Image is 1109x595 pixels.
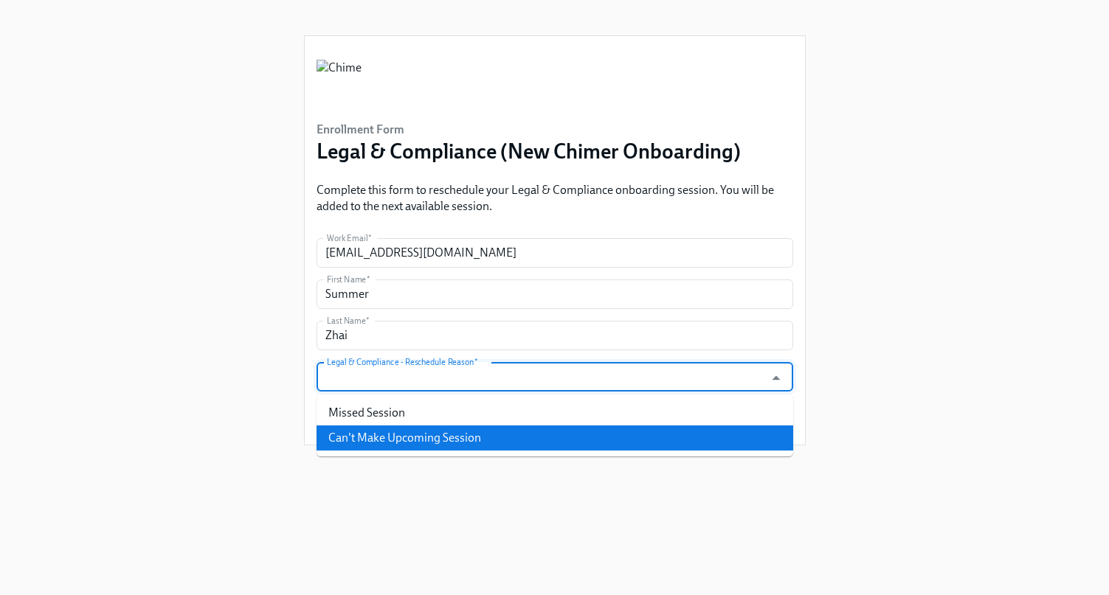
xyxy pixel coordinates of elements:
button: Close [764,366,787,389]
img: Chime [317,60,362,104]
h3: Legal & Compliance (New Chimer Onboarding) [317,138,741,164]
li: Can't Make Upcoming Session [317,425,793,450]
p: Complete this form to reschedule your Legal & Compliance onboarding session. You will be added to... [317,182,793,215]
li: Missed Session [317,400,793,425]
h6: Enrollment Form [317,122,741,138]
